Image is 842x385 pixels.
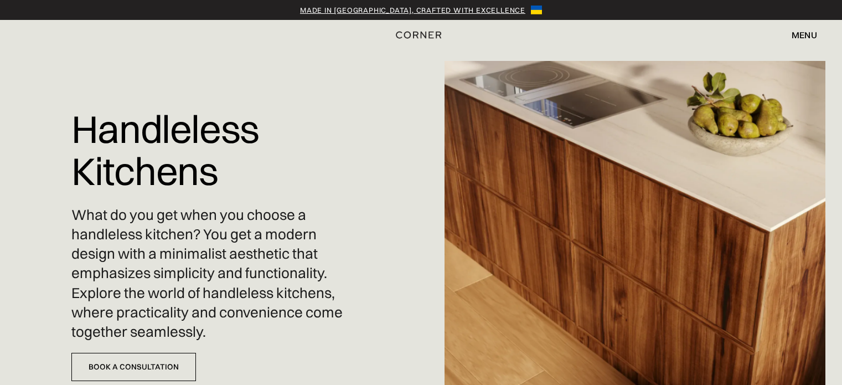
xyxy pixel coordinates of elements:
p: What do you get when you choose a handleless kitchen? You get a modern design with a minimalist a... [71,206,343,342]
a: Book a Consultation [71,353,196,381]
div: menu [781,25,817,44]
a: Made in [GEOGRAPHIC_DATA], crafted with excellence [300,4,525,16]
a: home [392,28,450,42]
h1: Handleless Kitchens [71,100,343,200]
div: menu [792,30,817,39]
